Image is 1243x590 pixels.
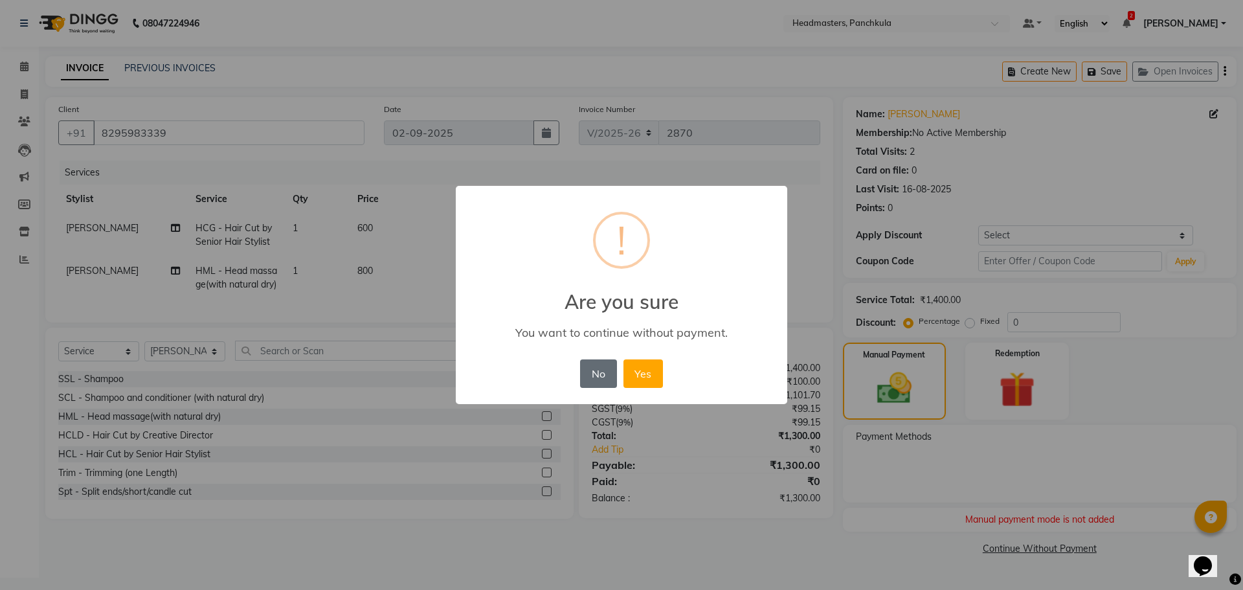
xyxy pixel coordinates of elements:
[580,359,616,388] button: No
[623,359,663,388] button: Yes
[1189,538,1230,577] iframe: chat widget
[456,275,787,313] h2: Are you sure
[475,325,768,340] div: You want to continue without payment.
[617,214,626,266] div: !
